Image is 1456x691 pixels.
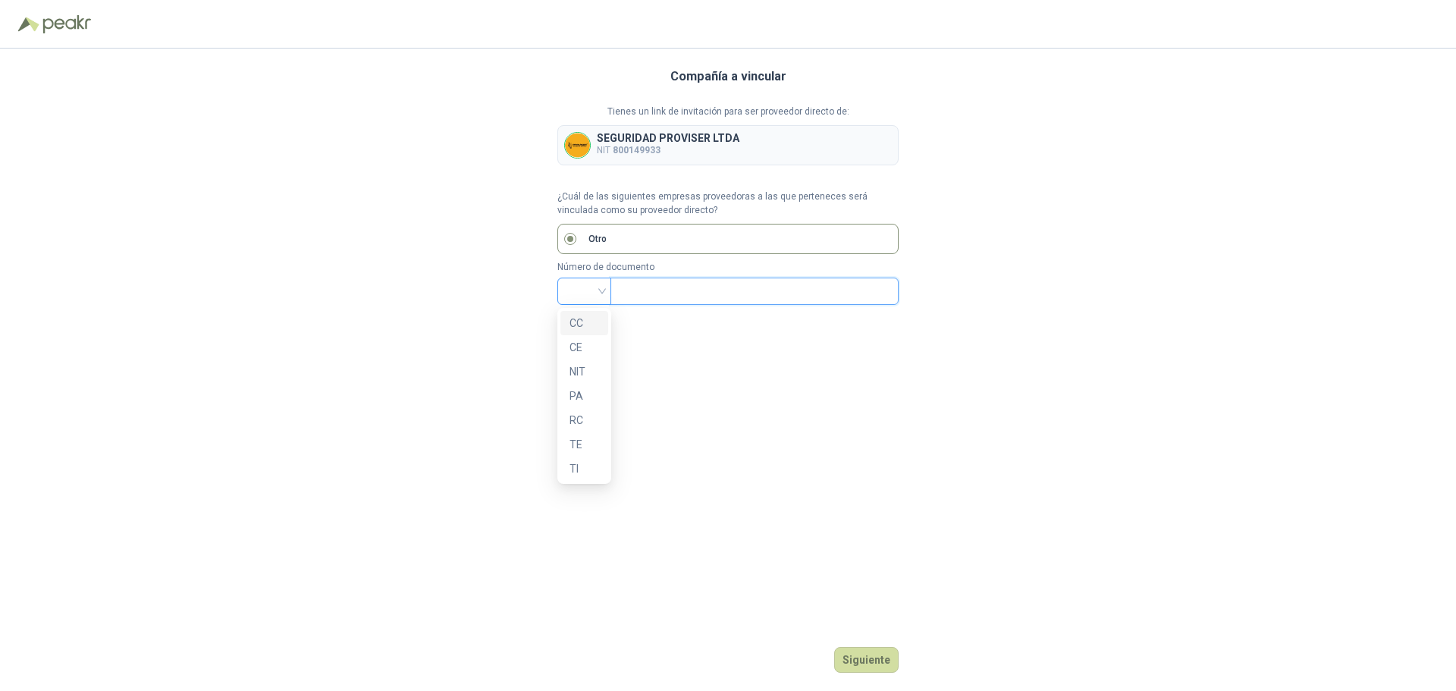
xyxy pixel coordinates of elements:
div: TI [560,457,608,481]
div: RC [570,412,599,429]
div: NIT [570,363,599,380]
div: CE [570,339,599,356]
p: Tienes un link de invitación para ser proveedor directo de: [557,105,899,119]
div: PA [560,384,608,408]
div: CE [560,335,608,360]
div: CC [560,311,608,335]
div: TE [560,432,608,457]
div: RC [560,408,608,432]
h3: Compañía a vincular [670,67,786,86]
p: Otro [588,232,607,247]
img: Logo [18,17,39,32]
p: Número de documento [557,260,899,275]
button: Siguiente [834,647,899,673]
div: PA [570,388,599,404]
p: SEGURIDAD PROVISER LTDA [597,133,739,143]
div: NIT [560,360,608,384]
p: NIT [597,143,739,158]
div: TE [570,436,599,453]
img: Company Logo [565,133,590,158]
b: 800149933 [613,145,661,155]
img: Peakr [42,15,91,33]
p: ¿Cuál de las siguientes empresas proveedoras a las que perteneces será vinculada como su proveedo... [557,190,899,218]
div: CC [570,315,599,331]
div: TI [570,460,599,477]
